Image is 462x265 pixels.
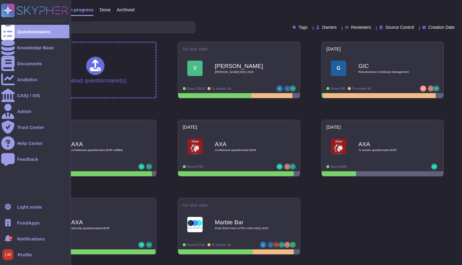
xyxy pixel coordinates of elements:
span: No due date [183,47,208,51]
span: AI vendor questionnaire BOR [358,149,420,152]
a: Feedback [1,152,69,166]
img: user [268,242,274,248]
b: AXA [71,141,132,147]
b: AXA [71,219,132,225]
img: Logo [331,139,346,154]
img: user [290,164,296,170]
span: To review: 60 [352,87,371,90]
img: user [138,164,145,170]
div: Upload questionnaire(s) [64,57,127,83]
img: user [260,242,266,248]
div: Questionnaires [17,29,50,34]
img: user [431,164,437,170]
span: FundApps [17,221,40,225]
b: Marble Bar [215,219,276,225]
img: user [433,85,439,92]
span: Owners [322,25,337,29]
span: [DATE] [326,47,341,51]
span: Reviewers [351,25,371,29]
div: G [331,61,346,76]
a: Analytics [1,73,69,86]
img: user [146,242,152,248]
img: user [284,164,290,170]
img: user [428,85,434,92]
img: user [277,164,283,170]
div: Trust Center [17,125,44,130]
b: AXA [358,141,420,147]
span: Done [100,7,111,12]
img: user [290,242,296,248]
img: user [279,242,285,248]
span: Done: 87/142 [187,243,205,247]
span: In progress [68,7,94,12]
span: Final Short Form AITEC AIMA DDQ 2025 [215,227,276,230]
span: To review: 48 [212,243,231,247]
div: Analytics [17,77,38,82]
span: No due date [183,203,208,207]
span: Risk-Business Continuity Management [358,70,420,74]
img: Logo [187,139,203,154]
div: Admin [17,109,31,114]
img: user [284,85,290,92]
b: GIC [358,63,420,69]
span: Done: 70/116 [187,87,205,90]
a: Knowledge Base [1,41,69,54]
span: [PERSON_NAME] DDQ 2025 [215,70,276,74]
a: Questionnaires [1,25,69,38]
span: Architecture questionnaire BOR [215,149,276,152]
span: Source Control [385,25,414,29]
span: [DATE] [183,125,197,129]
span: Done: 57/60 [187,165,203,168]
a: Documents [1,57,69,70]
input: Search by keywords [24,22,195,33]
span: To review: 39 [212,87,231,90]
div: CAIQ / SIG [17,93,40,98]
img: user [277,85,283,92]
img: user [284,242,290,248]
img: user [273,242,279,248]
a: CAIQ / SIG [1,89,69,102]
img: Logo [187,217,203,232]
span: Profile [18,252,32,257]
span: [DATE] [326,125,341,129]
div: Knowledge Base [17,45,54,50]
span: Done: 1/65 [331,87,345,90]
img: user [138,242,145,248]
span: Tags [299,25,308,29]
div: Light mode [17,205,42,209]
div: Documents [17,61,42,66]
img: user [290,85,296,92]
div: V [187,61,203,76]
img: user [2,249,13,260]
div: 9+ [9,236,13,240]
a: Trust Center [1,120,69,134]
span: Done: 24/85 [331,165,347,168]
span: Creation Date [428,25,455,29]
span: Archived [117,7,134,12]
div: Help Center [17,141,43,146]
a: Admin [1,104,69,118]
b: [PERSON_NAME] [215,63,276,69]
a: Help Center [1,136,69,150]
img: user [146,164,152,170]
button: user [1,248,18,261]
div: Feedback [17,157,38,161]
span: Security Questionnaires BOR [71,227,132,230]
img: user [420,85,426,92]
span: Architecture questionnaire BOR unfilled [71,149,132,152]
b: AXA [215,141,276,147]
span: Notifications [17,237,45,241]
